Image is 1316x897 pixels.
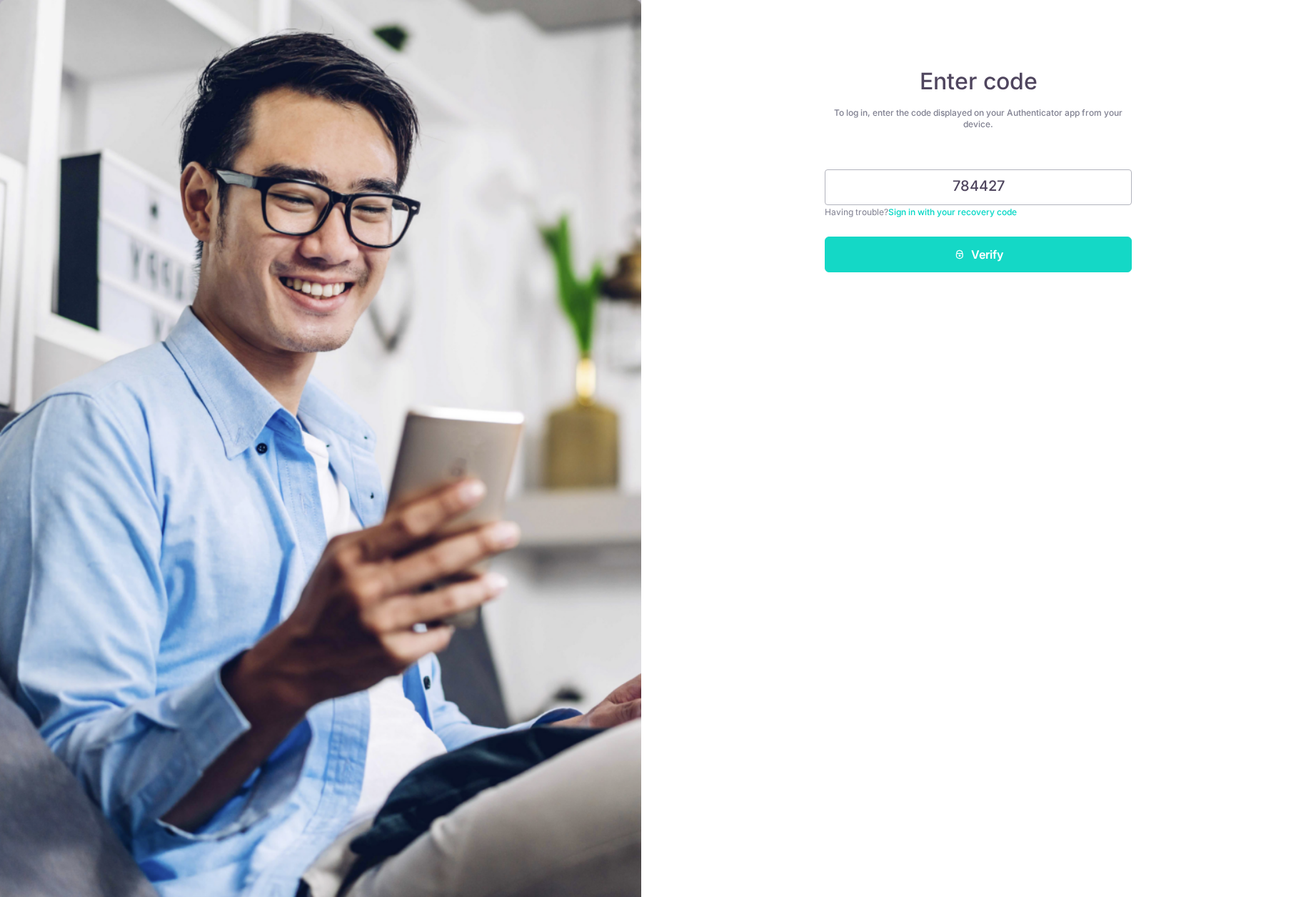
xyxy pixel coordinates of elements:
a: Sign in with your recovery code [888,207,1017,217]
div: Having trouble? [825,205,1132,219]
div: To log in, enter the code displayed on your Authenticator app from your device. [825,107,1132,130]
button: Verify [825,237,1132,272]
h4: Enter code [825,67,1132,96]
input: Enter 6 digit code [825,169,1132,205]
